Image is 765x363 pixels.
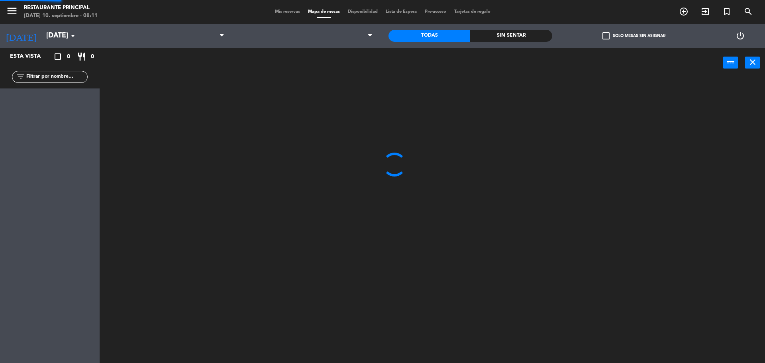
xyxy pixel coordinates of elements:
[748,57,757,67] i: close
[602,32,665,39] label: Solo mesas sin asignar
[24,4,98,12] div: Restaurante Principal
[53,52,63,61] i: crop_square
[6,5,18,17] i: menu
[4,52,57,61] div: Esta vista
[736,31,745,41] i: power_settings_new
[67,52,70,61] span: 0
[388,30,470,42] div: Todas
[743,7,753,16] i: search
[679,7,688,16] i: add_circle_outline
[450,10,494,14] span: Tarjetas de regalo
[68,31,78,41] i: arrow_drop_down
[77,52,86,61] i: restaurant
[24,12,98,20] div: [DATE] 10. septiembre - 08:11
[91,52,94,61] span: 0
[602,32,610,39] span: check_box_outline_blank
[700,7,710,16] i: exit_to_app
[304,10,344,14] span: Mapa de mesas
[6,5,18,20] button: menu
[382,10,421,14] span: Lista de Espera
[271,10,304,14] span: Mis reservas
[726,57,736,67] i: power_input
[745,57,760,69] button: close
[722,7,732,16] i: turned_in_not
[344,10,382,14] span: Disponibilidad
[421,10,450,14] span: Pre-acceso
[470,30,552,42] div: Sin sentar
[16,72,25,82] i: filter_list
[723,57,738,69] button: power_input
[25,73,87,81] input: Filtrar por nombre...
